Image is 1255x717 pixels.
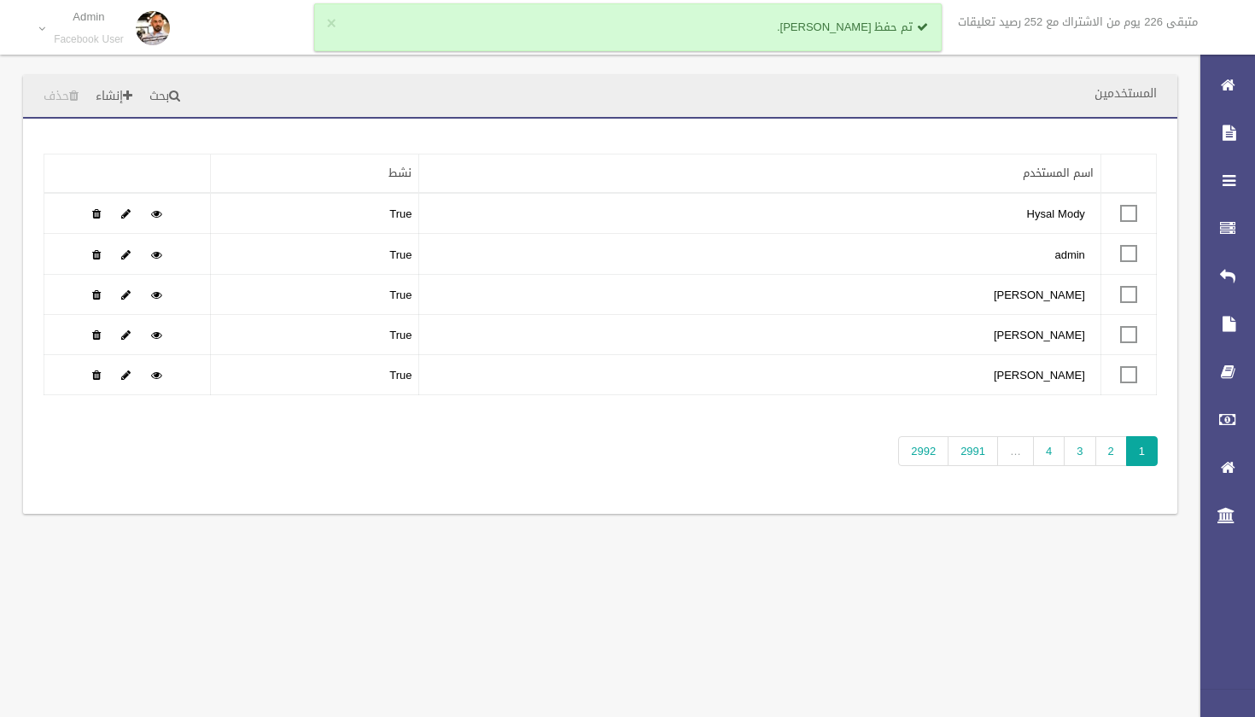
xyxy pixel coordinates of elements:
[211,234,419,274] td: True
[1126,436,1158,466] span: 1
[211,274,419,314] td: True
[54,33,124,46] small: Facebook User
[314,3,942,51] div: تم حفظ [PERSON_NAME].
[1027,203,1085,224] a: Hysal Mody
[1054,244,1084,265] a: admin
[388,162,412,184] a: نشط
[997,436,1034,466] span: …
[898,436,949,466] a: 2992
[948,436,998,466] a: 2991
[89,81,139,113] a: إنشاء
[121,284,131,306] a: Edit
[1064,436,1095,466] a: 3
[121,324,131,346] a: Edit
[121,203,131,224] a: Edit
[151,324,162,346] a: Detail
[211,193,419,234] td: True
[151,284,162,306] a: Detail
[211,314,419,354] td: True
[121,364,131,386] a: Edit
[327,15,336,32] button: ×
[151,364,162,386] a: Detail
[1095,436,1127,466] a: 2
[994,284,1085,306] a: [PERSON_NAME]
[1033,436,1065,466] a: 4
[419,154,1100,194] th: اسم المستخدم
[151,203,162,224] a: Detail
[994,364,1085,386] a: [PERSON_NAME]
[121,244,131,265] a: Edit
[1074,77,1177,110] header: المستخدمين
[143,81,187,113] a: بحث
[151,244,162,265] a: Detail
[54,10,124,23] p: admin
[211,355,419,395] td: True
[994,324,1085,346] a: [PERSON_NAME]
